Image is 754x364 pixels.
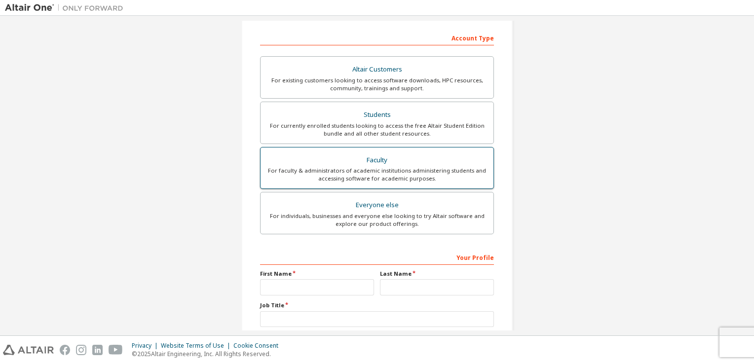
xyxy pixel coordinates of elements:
div: Everyone else [266,198,488,212]
img: youtube.svg [109,345,123,355]
div: Privacy [132,342,161,350]
div: Your Profile [260,249,494,265]
div: Students [266,108,488,122]
div: For individuals, businesses and everyone else looking to try Altair software and explore our prod... [266,212,488,228]
div: Faculty [266,153,488,167]
label: Last Name [380,270,494,278]
div: For faculty & administrators of academic institutions administering students and accessing softwa... [266,167,488,182]
div: For existing customers looking to access software downloads, HPC resources, community, trainings ... [266,76,488,92]
p: © 2025 Altair Engineering, Inc. All Rights Reserved. [132,350,284,358]
div: Website Terms of Use [161,342,233,350]
label: First Name [260,270,374,278]
img: linkedin.svg [92,345,103,355]
img: facebook.svg [60,345,70,355]
img: altair_logo.svg [3,345,54,355]
img: Altair One [5,3,128,13]
div: For currently enrolled students looking to access the free Altair Student Edition bundle and all ... [266,122,488,138]
div: Altair Customers [266,63,488,76]
div: Cookie Consent [233,342,284,350]
label: Job Title [260,301,494,309]
div: Account Type [260,30,494,45]
img: instagram.svg [76,345,86,355]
